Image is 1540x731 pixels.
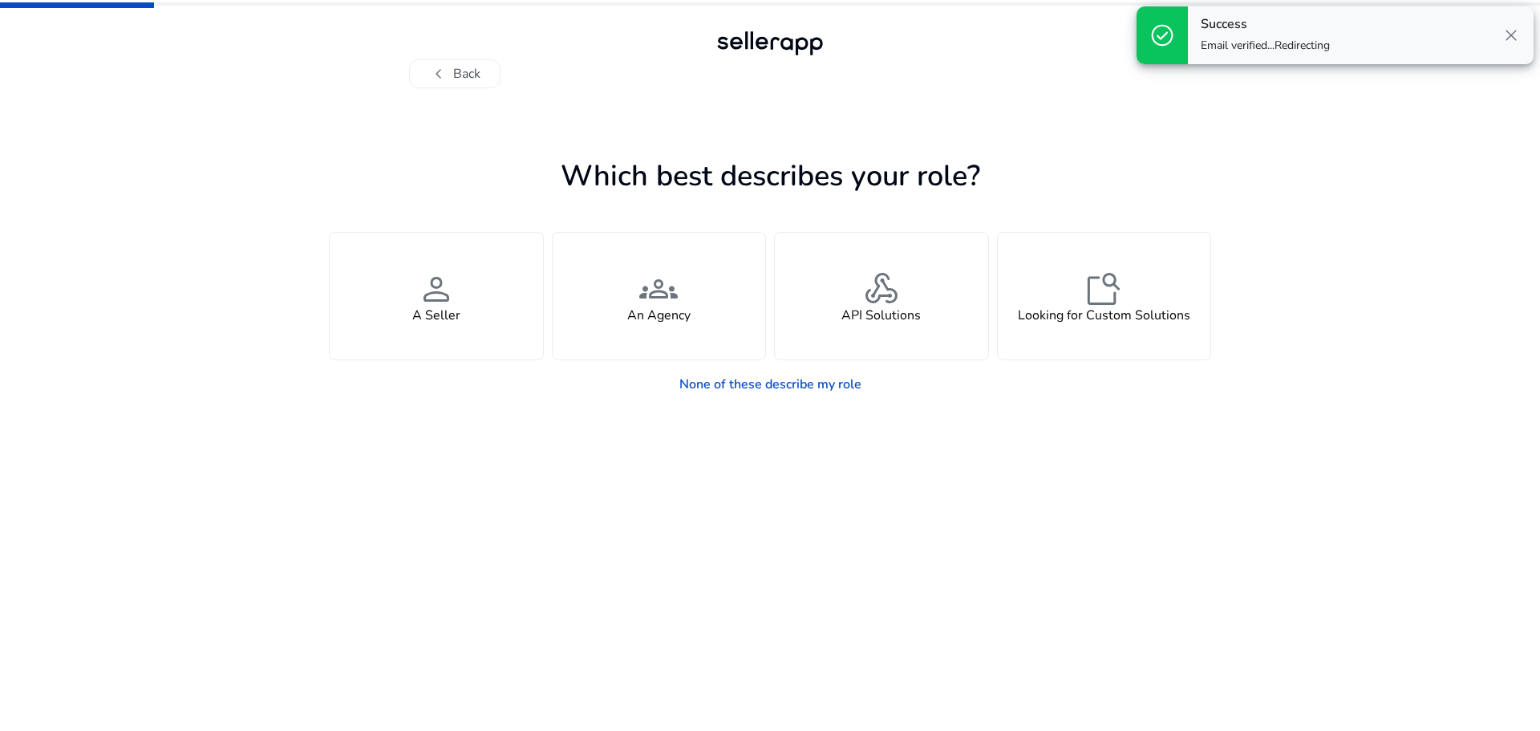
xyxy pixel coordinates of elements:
h1: Which best describes your role? [329,159,1211,193]
h4: API Solutions [841,308,921,323]
button: webhookAPI Solutions [774,232,989,360]
button: groupsAn Agency [552,232,767,360]
h4: Looking for Custom Solutions [1018,308,1190,323]
span: close [1501,26,1521,45]
p: Email verified...Redirecting [1201,38,1330,54]
h4: Success [1201,17,1330,32]
span: webhook [862,270,901,308]
span: groups [639,270,678,308]
button: chevron_leftBack [409,59,500,88]
button: personA Seller [329,232,544,360]
button: feature_searchLooking for Custom Solutions [997,232,1212,360]
span: person [417,270,456,308]
a: None of these describe my role [667,368,874,400]
span: chevron_left [429,64,448,83]
h4: An Agency [627,308,691,323]
span: feature_search [1084,270,1123,308]
h4: A Seller [412,308,460,323]
span: check_circle [1149,22,1175,48]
